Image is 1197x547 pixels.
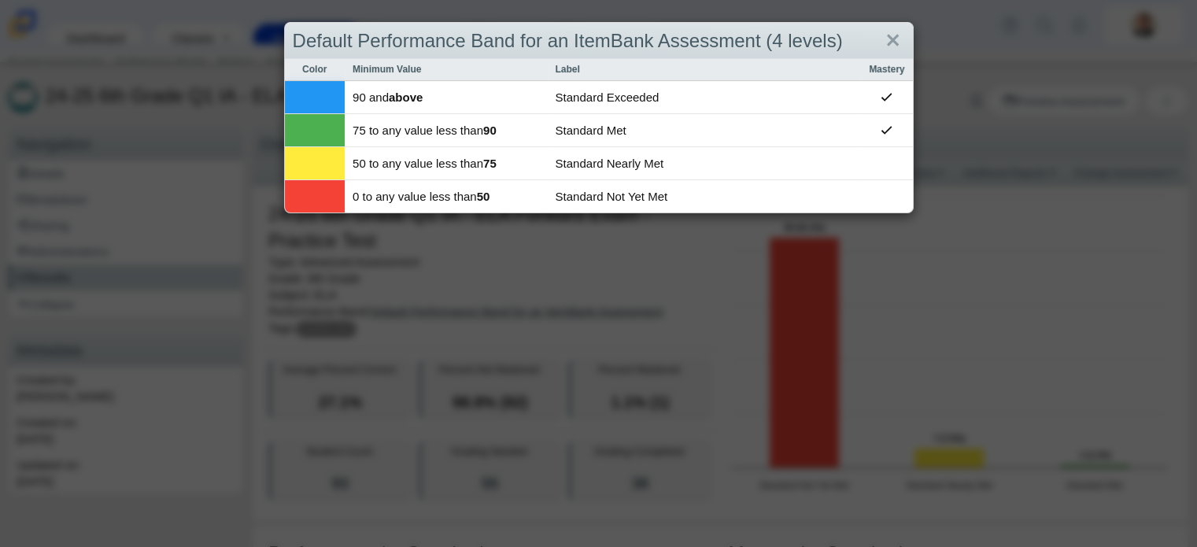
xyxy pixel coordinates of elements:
td: 75 to any value less than [345,114,547,147]
td: Standard Nearly Met [548,147,862,180]
b: 90 [483,124,497,137]
th: Color [285,59,345,81]
td: 90 and [345,81,547,114]
td: Standard Not Yet Met [548,180,862,213]
td: 0 to any value less than [345,180,547,213]
a: Close [881,28,905,54]
div: Default Performance Band for an ItemBank Assessment (4 levels) [285,23,913,60]
th: Minimum Value [345,59,547,81]
td: Standard Exceeded [548,81,862,114]
th: Label [548,59,862,81]
td: Standard Met [548,114,862,147]
b: above [389,91,423,104]
td: 50 to any value less than [345,147,547,180]
b: 75 [483,157,497,170]
th: Mastery [861,59,912,81]
b: 50 [477,190,490,203]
